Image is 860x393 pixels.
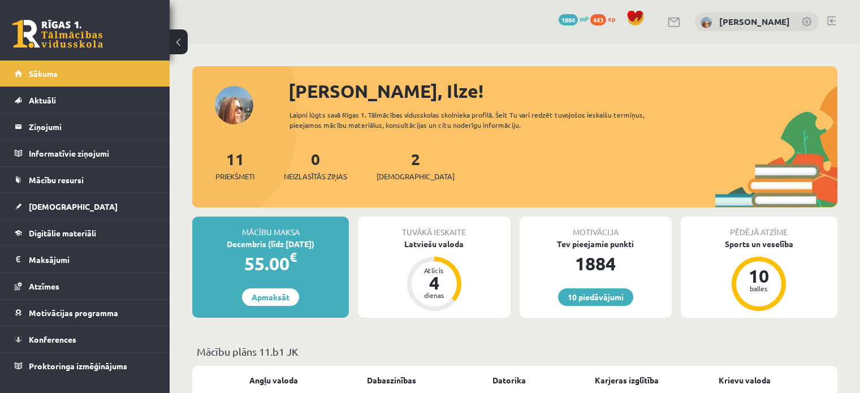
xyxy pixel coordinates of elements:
a: Proktoringa izmēģinājums [15,353,155,379]
span: 443 [590,14,606,25]
span: Neizlasītās ziņas [284,171,347,182]
a: Ziņojumi [15,114,155,140]
div: Motivācija [520,217,672,238]
div: dienas [417,292,451,299]
span: Aktuāli [29,95,56,105]
span: Proktoringa izmēģinājums [29,361,127,371]
span: xp [608,14,615,23]
a: Datorika [492,374,526,386]
div: Tev pieejamie punkti [520,238,672,250]
a: [DEMOGRAPHIC_DATA] [15,193,155,219]
div: Pēdējā atzīme [681,217,837,238]
div: Sports un veselība [681,238,837,250]
a: Rīgas 1. Tālmācības vidusskola [12,20,103,48]
span: Priekšmeti [215,171,254,182]
span: Digitālie materiāli [29,228,96,238]
a: Konferences [15,326,155,352]
div: Tuvākā ieskaite [358,217,510,238]
a: Mācību resursi [15,167,155,193]
a: 11Priekšmeti [215,149,254,182]
a: 443 xp [590,14,621,23]
div: balles [742,285,776,292]
span: [DEMOGRAPHIC_DATA] [377,171,455,182]
div: Latviešu valoda [358,238,510,250]
div: Decembris (līdz [DATE]) [192,238,349,250]
a: Maksājumi [15,247,155,273]
a: Aktuāli [15,87,155,113]
div: Mācību maksa [192,217,349,238]
a: Apmaksāt [242,288,299,306]
span: Konferences [29,334,76,344]
span: Mācību resursi [29,175,84,185]
a: Informatīvie ziņojumi [15,140,155,166]
span: mP [580,14,589,23]
div: Atlicis [417,267,451,274]
div: 55.00 [192,250,349,277]
div: Laipni lūgts savā Rīgas 1. Tālmācības vidusskolas skolnieka profilā. Šeit Tu vari redzēt tuvojošo... [289,110,677,130]
img: Ilze Behmane-Bergmane [701,17,712,28]
legend: Maksājumi [29,247,155,273]
div: [PERSON_NAME], Ilze! [288,77,837,105]
div: 1884 [520,250,672,277]
a: Dabaszinības [367,374,416,386]
a: Karjeras izglītība [595,374,659,386]
a: Latviešu valoda Atlicis 4 dienas [358,238,510,313]
a: Atzīmes [15,273,155,299]
legend: Informatīvie ziņojumi [29,140,155,166]
span: € [289,249,297,265]
a: Sākums [15,61,155,87]
a: 10 piedāvājumi [558,288,633,306]
span: Motivācijas programma [29,308,118,318]
legend: Ziņojumi [29,114,155,140]
a: Digitālie materiāli [15,220,155,246]
a: 0Neizlasītās ziņas [284,149,347,182]
div: 4 [417,274,451,292]
a: 2[DEMOGRAPHIC_DATA] [377,149,455,182]
span: Atzīmes [29,281,59,291]
a: Motivācijas programma [15,300,155,326]
a: Krievu valoda [719,374,771,386]
a: [PERSON_NAME] [719,16,790,27]
span: Sākums [29,68,58,79]
a: 1884 mP [559,14,589,23]
span: [DEMOGRAPHIC_DATA] [29,201,118,211]
p: Mācību plāns 11.b1 JK [197,344,833,359]
span: 1884 [559,14,578,25]
div: 10 [742,267,776,285]
a: Angļu valoda [249,374,298,386]
a: Sports un veselība 10 balles [681,238,837,313]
